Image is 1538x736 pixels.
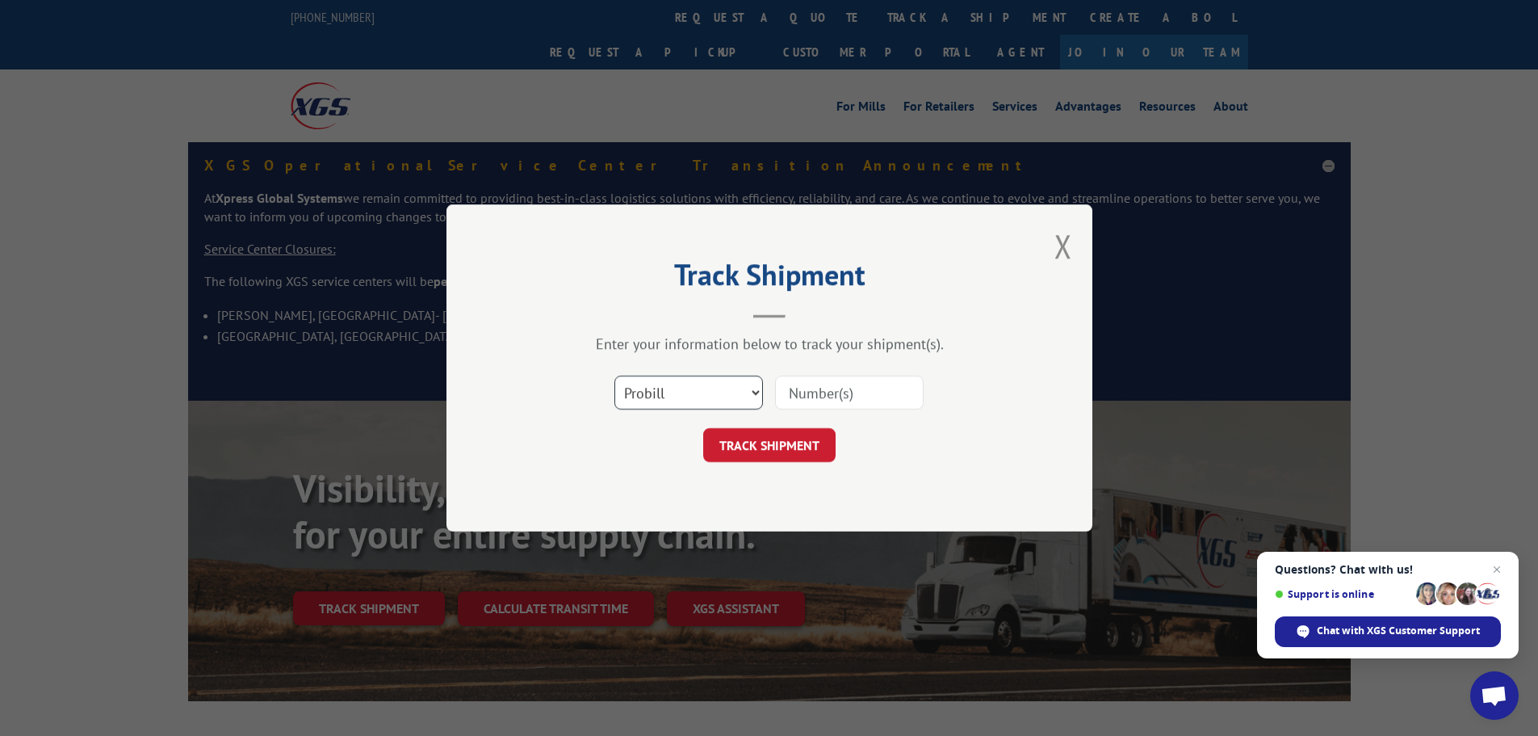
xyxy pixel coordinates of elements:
[1275,563,1501,576] span: Questions? Chat with us!
[1470,671,1519,720] a: Open chat
[527,334,1012,353] div: Enter your information below to track your shipment(s).
[527,263,1012,294] h2: Track Shipment
[1054,225,1072,267] button: Close modal
[775,376,924,410] input: Number(s)
[1275,588,1410,600] span: Support is online
[703,428,836,462] button: TRACK SHIPMENT
[1317,624,1480,638] span: Chat with XGS Customer Support
[1275,616,1501,647] span: Chat with XGS Customer Support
